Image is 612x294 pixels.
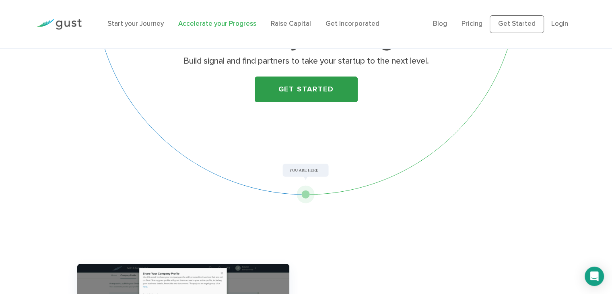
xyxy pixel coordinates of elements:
[150,56,462,67] p: Build signal and find partners to take your startup to the next level.
[433,20,447,28] a: Blog
[271,20,311,28] a: Raise Capital
[37,19,82,30] img: Gust Logo
[255,77,358,102] a: Get Started
[551,20,568,28] a: Login
[147,28,465,50] h1: your Progress
[107,20,164,28] a: Start your Journey
[490,15,544,33] a: Get Started
[178,20,256,28] a: Accelerate your Progress
[462,20,482,28] a: Pricing
[326,20,379,28] a: Get Incorporated
[585,267,604,286] div: Open Intercom Messenger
